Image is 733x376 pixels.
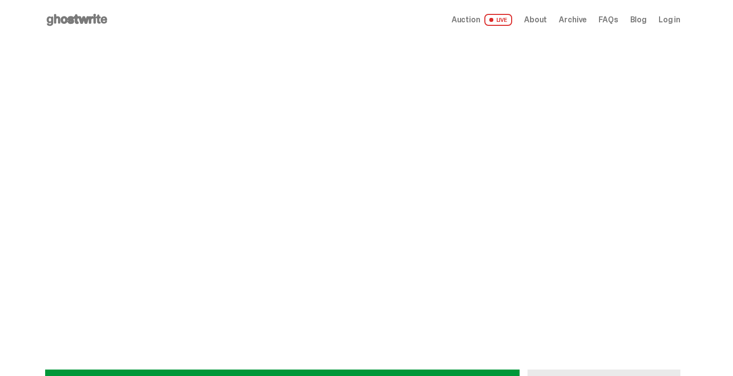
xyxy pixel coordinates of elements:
[659,16,680,24] a: Log in
[452,16,480,24] span: Auction
[559,16,587,24] a: Archive
[599,16,618,24] a: FAQs
[484,14,513,26] span: LIVE
[524,16,547,24] a: About
[452,14,512,26] a: Auction LIVE
[630,16,647,24] a: Blog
